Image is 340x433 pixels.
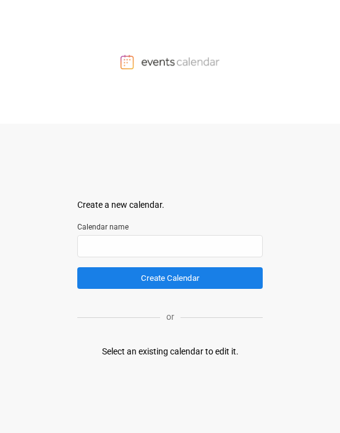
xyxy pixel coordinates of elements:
p: or [160,311,181,324]
label: Calendar name [77,221,263,233]
button: Create Calendar [77,267,263,289]
img: Events Calendar [121,54,219,69]
div: Select an existing calendar to edit it. [102,345,239,358]
div: Create a new calendar. [77,199,263,212]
